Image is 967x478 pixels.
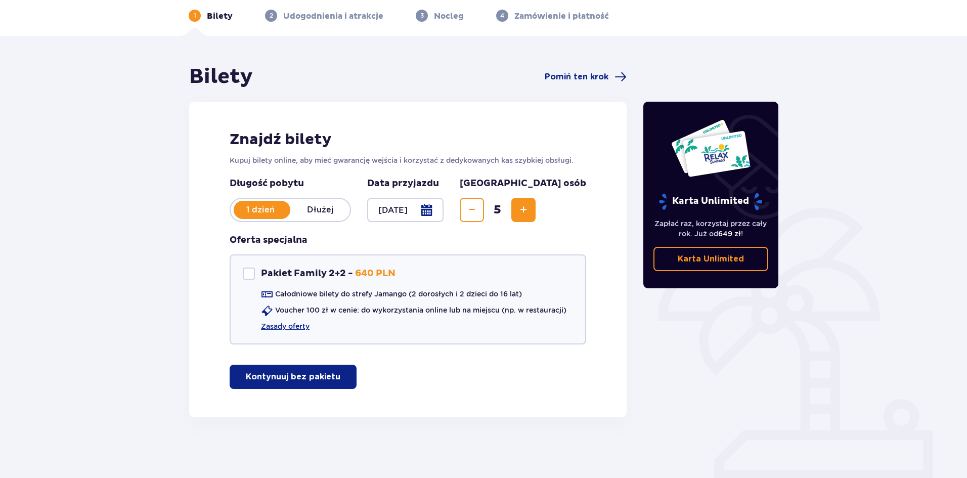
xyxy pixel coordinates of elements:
[246,371,340,382] p: Kontynuuj bez pakietu
[460,198,484,222] button: Decrease
[486,202,509,218] span: 5
[718,230,741,238] span: 649 zł
[653,219,769,239] p: Zapłać raz, korzystaj przez cały rok. Już od !
[653,247,769,271] a: Karta Unlimited
[261,321,310,331] a: Zasady oferty
[290,204,350,215] p: Dłużej
[420,11,424,20] p: 3
[460,178,586,190] p: [GEOGRAPHIC_DATA] osób
[230,130,586,149] h2: Znajdź bilety
[500,11,504,20] p: 4
[275,289,522,299] p: Całodniowe bilety do strefy Jamango (2 dorosłych i 2 dzieci do 16 lat)
[230,155,586,165] p: Kupuj bilety online, aby mieć gwarancję wejścia i korzystać z dedykowanych kas szybkiej obsługi.
[275,305,566,315] p: Voucher 100 zł w cenie: do wykorzystania online lub na miejscu (np. w restauracji)
[545,71,608,82] span: Pomiń ten krok
[194,11,196,20] p: 1
[230,178,351,190] p: Długość pobytu
[514,11,609,22] p: Zamówienie i płatność
[230,365,357,389] button: Kontynuuj bez pakietu
[678,253,744,265] p: Karta Unlimited
[367,178,439,190] p: Data przyjazdu
[434,11,464,22] p: Nocleg
[207,11,233,22] p: Bilety
[230,234,307,246] p: Oferta specjalna
[261,268,353,280] p: Pakiet Family 2+2 -
[545,71,627,83] a: Pomiń ten krok
[189,64,253,90] h1: Bilety
[231,204,290,215] p: 1 dzień
[511,198,536,222] button: Increase
[283,11,383,22] p: Udogodnienia i atrakcje
[270,11,273,20] p: 2
[658,193,763,210] p: Karta Unlimited
[355,268,395,280] p: 640 PLN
